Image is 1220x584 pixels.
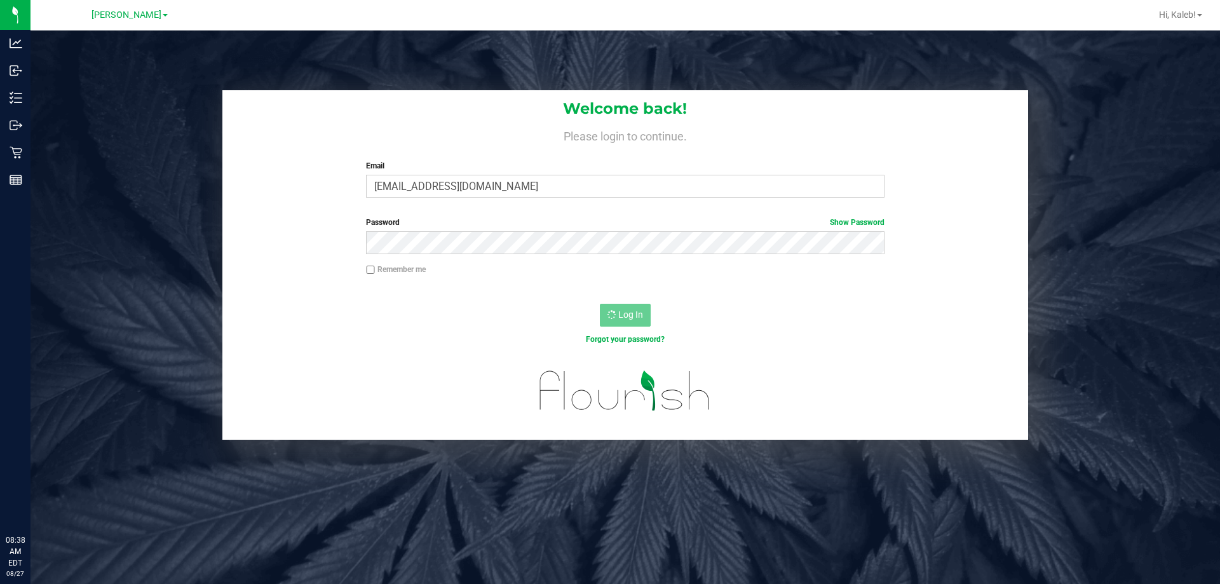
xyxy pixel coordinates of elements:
[600,304,651,327] button: Log In
[10,92,22,104] inline-svg: Inventory
[830,218,884,227] a: Show Password
[366,218,400,227] span: Password
[6,534,25,569] p: 08:38 AM EDT
[6,569,25,578] p: 08/27
[10,119,22,132] inline-svg: Outbound
[366,264,426,275] label: Remember me
[10,173,22,186] inline-svg: Reports
[524,358,726,423] img: flourish_logo.svg
[586,335,665,344] a: Forgot your password?
[91,10,161,20] span: [PERSON_NAME]
[1159,10,1196,20] span: Hi, Kaleb!
[10,146,22,159] inline-svg: Retail
[10,64,22,77] inline-svg: Inbound
[618,309,643,320] span: Log In
[222,127,1028,142] h4: Please login to continue.
[222,100,1028,117] h1: Welcome back!
[366,160,884,172] label: Email
[10,37,22,50] inline-svg: Analytics
[366,266,375,275] input: Remember me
